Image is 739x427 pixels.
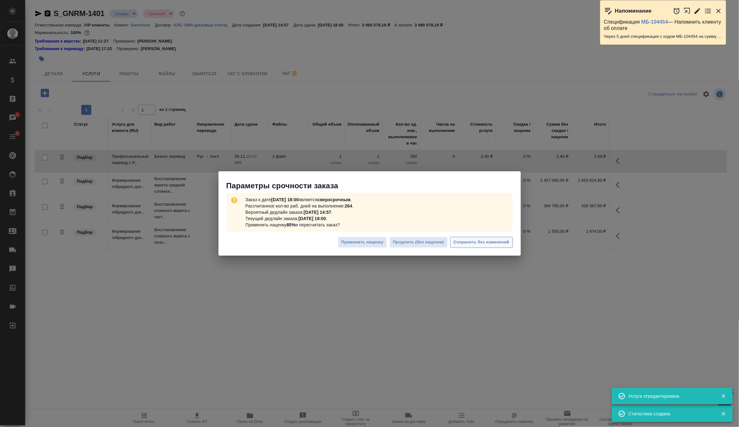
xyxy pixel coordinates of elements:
[318,197,351,202] b: сверхсрочным
[673,7,680,15] button: Отложить
[226,181,521,191] p: Параметры срочности заказа
[641,19,668,25] a: МБ-104454
[604,33,722,40] p: Через 5 дней спецификация с кодом МБ-104454 на сумму 1831722.1800000002 RUB будет просрочена
[304,210,332,215] b: [DATE] 14:57
[717,393,730,399] button: Закрыть
[271,197,299,202] b: [DATE] 18:00
[628,411,712,417] div: Статистика создана
[717,411,730,417] button: Закрыть
[341,239,384,246] span: Применить наценку
[338,237,387,248] button: Применить наценку
[684,4,691,18] button: Открыть в новой вкладке
[628,393,712,399] div: Услуга отредактирована
[615,8,652,14] p: Напоминание
[715,7,722,15] button: Закрыть
[454,239,509,246] span: Сохранить без изменений
[345,203,352,208] b: 264
[604,19,722,31] p: Спецификация — Напомнить клиенту об оплате
[450,237,513,248] button: Сохранить без изменений
[694,7,701,15] button: Редактировать
[243,194,356,231] p: Заказ к дате является . Рассчитанное кол-во раб. дней на выполнение: . Вероятный дедлайн заказа: ...
[287,222,295,227] b: 85%
[704,7,712,15] button: Перейти в todo
[393,239,444,246] span: Продлить (без наценки)
[389,237,447,248] button: Продлить (без наценки)
[298,216,326,221] b: [DATE] 18:00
